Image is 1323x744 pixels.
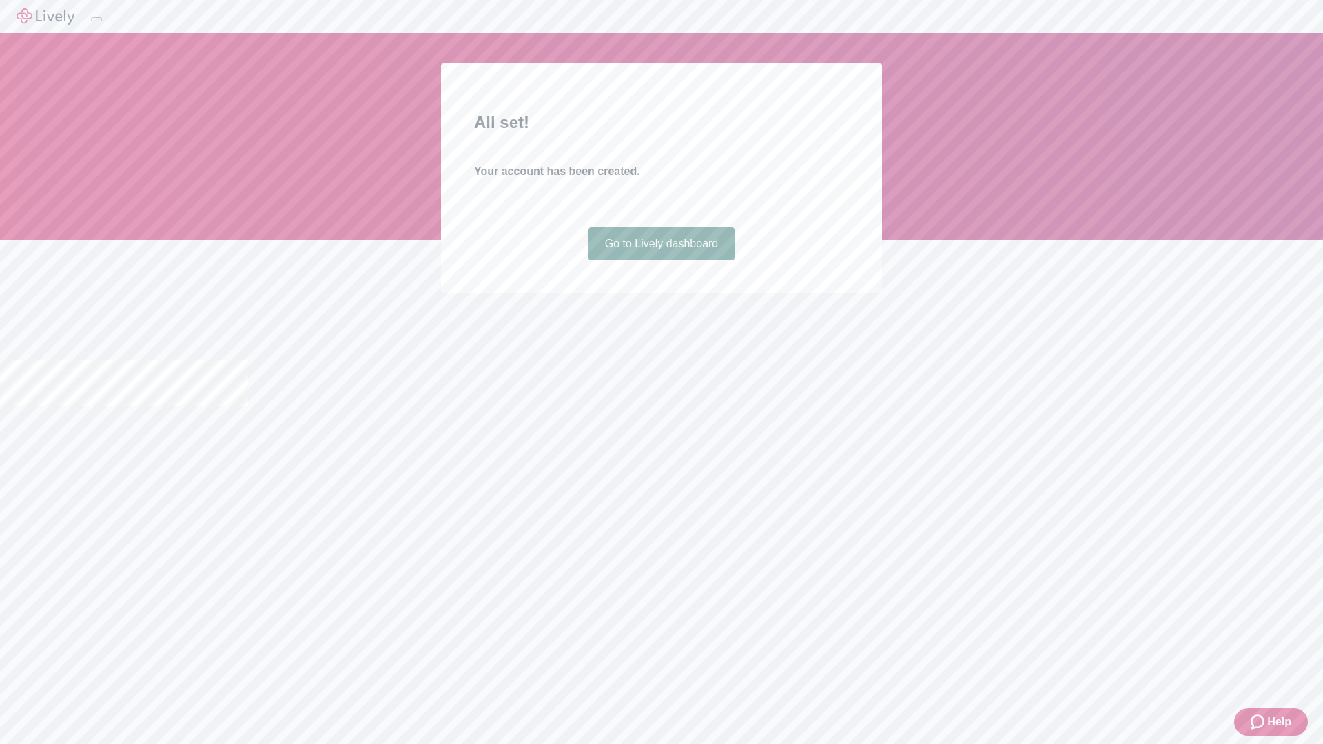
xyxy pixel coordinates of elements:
[588,227,735,260] a: Go to Lively dashboard
[1267,714,1291,730] span: Help
[1251,714,1267,730] svg: Zendesk support icon
[474,163,849,180] h4: Your account has been created.
[474,110,849,135] h2: All set!
[1234,708,1308,736] button: Zendesk support iconHelp
[91,17,102,21] button: Log out
[17,8,74,25] img: Lively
